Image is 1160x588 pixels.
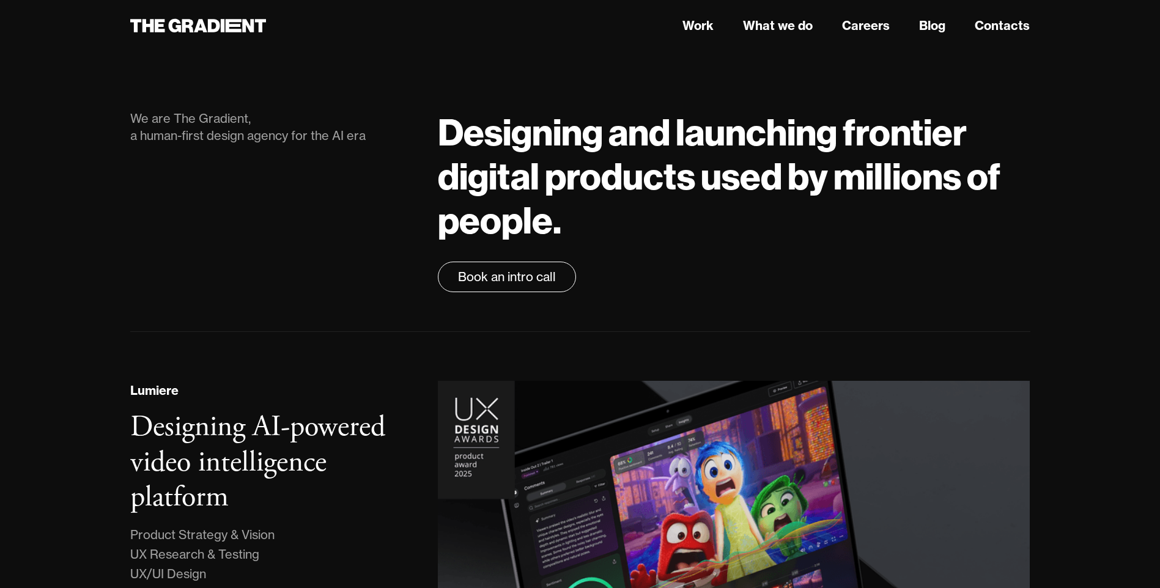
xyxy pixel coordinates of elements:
[130,381,179,400] div: Lumiere
[130,525,275,584] div: Product Strategy & Vision UX Research & Testing UX/UI Design
[842,17,890,35] a: Careers
[682,17,714,35] a: Work
[438,110,1030,242] h1: Designing and launching frontier digital products used by millions of people.
[919,17,945,35] a: Blog
[743,17,813,35] a: What we do
[130,408,385,516] h3: Designing AI-powered video intelligence platform
[130,110,414,144] div: We are The Gradient, a human-first design agency for the AI era
[975,17,1030,35] a: Contacts
[438,262,576,292] a: Book an intro call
